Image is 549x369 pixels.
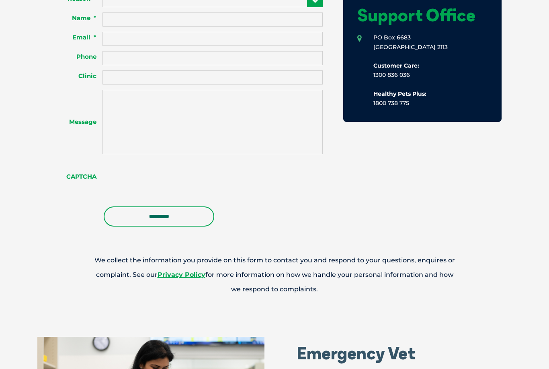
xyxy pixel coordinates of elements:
[297,345,510,362] h2: Emergency Vet
[158,271,205,278] a: Privacy Policy
[373,71,410,78] a: 1300 836 036
[373,90,426,97] b: Healthy Pets Plus:
[66,253,483,297] p: We collect the information you provide on this form to contact you and respond to your questions,...
[357,7,488,24] h1: Support Office
[47,72,102,80] label: Clinic
[47,118,102,126] label: Message
[373,62,419,69] b: Customer Care:
[47,14,102,22] label: Name
[373,99,409,107] a: 1800 738 775
[357,33,488,108] li: PO Box 6683 [GEOGRAPHIC_DATA] 2113
[47,173,102,181] label: CAPTCHA
[47,53,102,61] label: Phone
[47,33,102,41] label: Email
[102,162,225,194] iframe: reCAPTCHA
